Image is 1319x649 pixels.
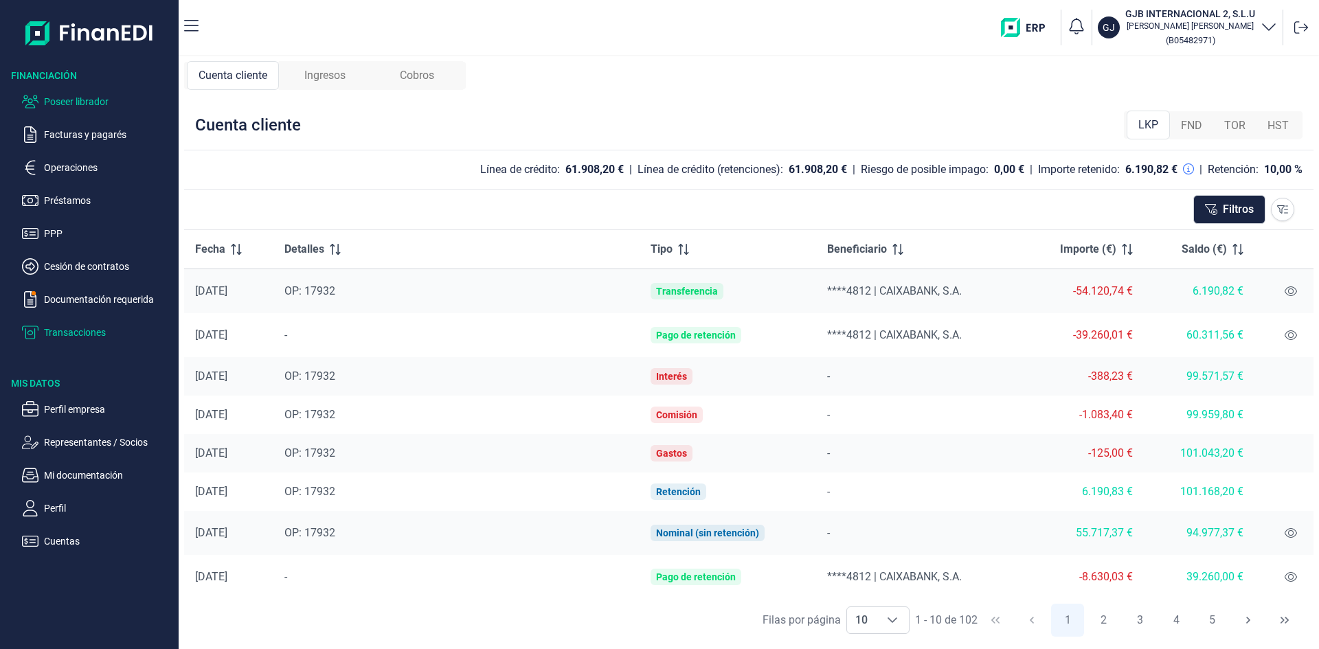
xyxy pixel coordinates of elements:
[656,286,718,297] div: Transferencia
[656,448,687,459] div: Gastos
[22,225,173,242] button: PPP
[1155,369,1243,383] div: 99.571,57 €
[1155,408,1243,422] div: 99.959,80 €
[1098,7,1277,48] button: GJGJB INTERNACIONAL 2, S.L.U[PERSON_NAME] [PERSON_NAME](B05482971)
[1160,604,1193,637] button: Page 4
[279,61,371,90] div: Ingresos
[827,241,887,258] span: Beneficiario
[1193,195,1265,224] button: Filtros
[44,500,173,516] p: Perfil
[651,241,673,258] span: Tipo
[1155,284,1243,298] div: 6.190,82 €
[1031,446,1133,460] div: -125,00 €
[1182,241,1227,258] span: Saldo (€)
[22,192,173,209] button: Préstamos
[1138,117,1158,133] span: LKP
[1127,111,1170,139] div: LKP
[1267,117,1289,134] span: HST
[1123,604,1156,637] button: Page 3
[1264,163,1303,177] div: 10,00 %
[284,570,287,583] span: -
[22,467,173,483] button: Mi documentación
[44,192,173,209] p: Préstamos
[22,159,173,176] button: Operaciones
[1155,485,1243,499] div: 101.168,20 €
[44,291,173,308] p: Documentación requerida
[44,258,173,275] p: Cesión de contratos
[22,434,173,451] button: Representantes / Socios
[22,324,173,341] button: Transacciones
[565,163,624,177] div: 61.908,20 €
[1031,328,1133,342] div: -39.260,01 €
[25,11,154,55] img: Logo de aplicación
[789,163,847,177] div: 61.908,20 €
[1103,21,1115,34] p: GJ
[994,163,1024,177] div: 0,00 €
[195,485,262,499] div: [DATE]
[1268,604,1301,637] button: Last Page
[195,369,262,383] div: [DATE]
[1155,446,1243,460] div: 101.043,20 €
[827,328,962,341] span: ****4812 | CAIXABANK, S.A.
[284,369,335,383] span: OP: 17932
[861,163,989,177] div: Riesgo de posible impago:
[195,570,262,584] div: [DATE]
[1125,7,1255,21] h3: GJB INTERNACIONAL 2, S.L.U
[1232,604,1265,637] button: Next Page
[1031,485,1133,499] div: 6.190,83 €
[1031,526,1133,540] div: 55.717,37 €
[22,533,173,549] button: Cuentas
[1181,117,1202,134] span: FND
[1256,112,1300,139] div: HST
[1087,604,1120,637] button: Page 2
[638,163,783,177] div: Línea de crédito (retenciones):
[44,467,173,483] p: Mi documentación
[656,571,736,582] div: Pago de retención
[853,161,855,178] div: |
[195,408,262,422] div: [DATE]
[1015,604,1048,637] button: Previous Page
[656,330,736,341] div: Pago de retención
[1038,163,1120,177] div: Importe retenido:
[284,526,335,539] span: OP: 17932
[656,371,687,382] div: Interés
[284,446,335,459] span: OP: 17932
[827,408,830,421] span: -
[22,401,173,418] button: Perfil empresa
[1155,328,1243,342] div: 60.311,56 €
[44,324,173,341] p: Transacciones
[656,409,697,420] div: Comisión
[195,526,262,540] div: [DATE]
[827,485,830,498] span: -
[1060,241,1116,258] span: Importe (€)
[284,328,287,341] span: -
[1051,604,1084,637] button: Page 1
[1199,161,1202,178] div: |
[1001,18,1055,37] img: erp
[187,61,279,90] div: Cuenta cliente
[400,67,434,84] span: Cobros
[1166,35,1215,45] small: Copiar cif
[284,408,335,421] span: OP: 17932
[827,284,962,297] span: ****4812 | CAIXABANK, S.A.
[44,159,173,176] p: Operaciones
[44,533,173,549] p: Cuentas
[876,607,909,633] div: Choose
[44,93,173,110] p: Poseer librador
[284,241,324,258] span: Detalles
[304,67,346,84] span: Ingresos
[827,526,830,539] span: -
[480,163,560,177] div: Línea de crédito:
[284,284,335,297] span: OP: 17932
[44,401,173,418] p: Perfil empresa
[195,241,225,258] span: Fecha
[656,486,701,497] div: Retención
[371,61,463,90] div: Cobros
[1125,163,1177,177] div: 6.190,82 €
[827,446,830,459] span: -
[284,485,335,498] span: OP: 17932
[656,527,759,538] div: Nominal (sin retención)
[1030,161,1033,178] div: |
[195,284,262,298] div: [DATE]
[44,126,173,143] p: Facturas y pagarés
